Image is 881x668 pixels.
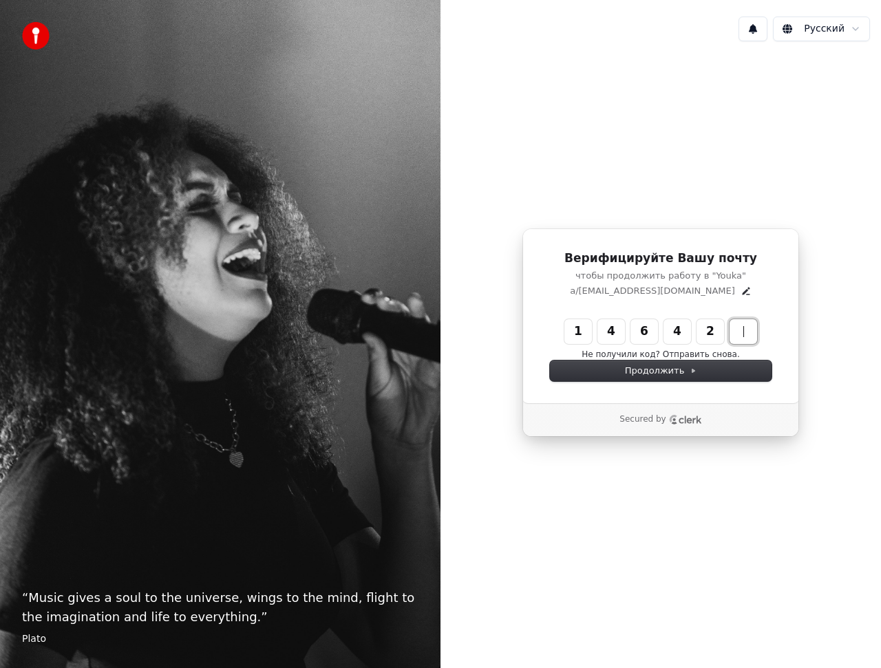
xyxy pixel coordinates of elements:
[570,285,735,297] p: a/[EMAIL_ADDRESS][DOMAIN_NAME]
[22,632,418,646] footer: Plato
[550,360,772,381] button: Продолжить
[582,349,739,360] button: Не получили код? Отправить снова.
[550,270,772,282] p: чтобы продолжить работу в "Youka"
[22,588,418,627] p: “ Music gives a soul to the universe, wings to the mind, flight to the imagination and life to ev...
[550,250,772,267] h1: Верифицируйте Вашу почту
[669,415,702,424] a: Clerk logo
[625,365,697,377] span: Продолжить
[619,414,666,425] p: Secured by
[564,319,785,344] input: Enter verification code
[22,22,50,50] img: youka
[741,285,752,297] button: Edit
